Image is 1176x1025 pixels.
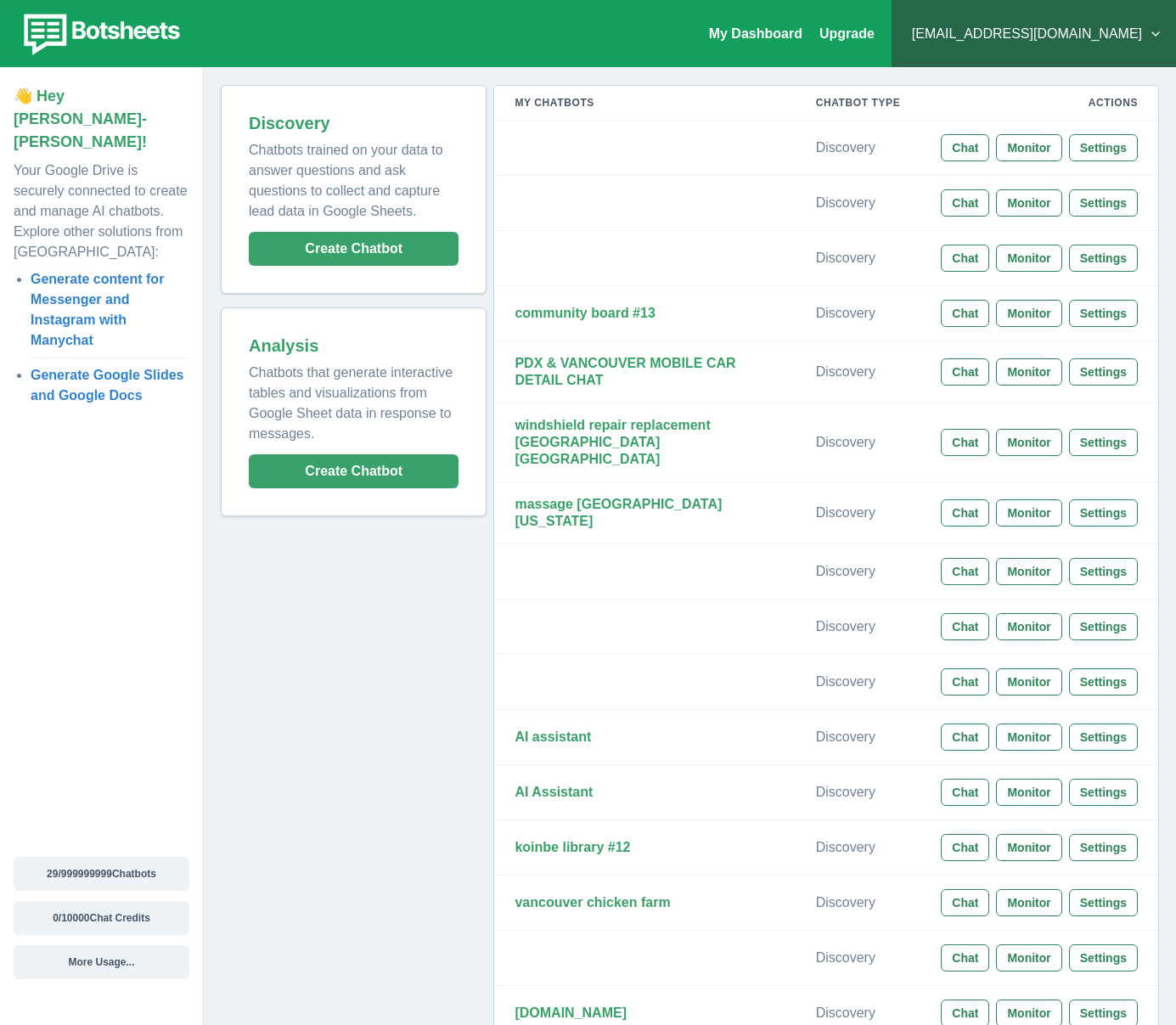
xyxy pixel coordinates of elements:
button: Chat [941,834,989,861]
p: Discovery [816,618,901,635]
button: More Usage... [14,945,189,979]
p: Discovery [816,504,901,521]
button: Monitor [996,558,1061,585]
button: Settings [1069,558,1138,585]
button: Monitor [996,245,1061,272]
button: Monitor [996,613,1061,640]
button: Settings [1069,779,1138,806]
p: Discovery [816,563,901,580]
p: Discovery [816,194,901,211]
button: Chat [941,944,989,971]
button: Settings [1069,429,1138,456]
button: Chat [941,613,989,640]
strong: vancouver chicken farm [515,895,670,910]
button: Settings [1069,834,1138,861]
button: Chat [941,779,989,806]
button: Chat [941,499,989,527]
th: Actions [920,86,1158,121]
button: Settings [1069,499,1138,527]
a: Generate content for Messenger and Instagram with Manychat [31,272,164,347]
button: Chat [941,134,989,161]
button: Settings [1069,300,1138,327]
button: Monitor [996,668,1061,696]
button: Chat [941,189,989,217]
p: Discovery [816,305,901,322]
p: Discovery [816,434,901,451]
th: My Chatbots [494,86,795,121]
button: Settings [1069,189,1138,217]
button: Create Chatbot [249,454,459,488]
h2: Analysis [249,335,459,356]
p: Discovery [816,729,901,746]
h2: Discovery [249,113,459,133]
button: 0/10000Chat Credits [14,901,189,935]
p: Discovery [816,363,901,380]
strong: AI assistant [515,729,591,744]
button: Settings [1069,668,1138,696]
strong: koinbe library #12 [515,840,630,854]
button: Chat [941,358,989,386]
p: Discovery [816,1005,901,1022]
strong: AI Assistant [515,785,593,799]
button: Settings [1069,613,1138,640]
button: 29/999999999Chatbots [14,857,189,891]
strong: community board #13 [515,306,655,320]
strong: windshield repair replacement [GEOGRAPHIC_DATA] [GEOGRAPHIC_DATA] [515,418,710,466]
button: Chat [941,724,989,751]
button: Create Chatbot [249,232,459,266]
th: Chatbot Type [796,86,921,121]
button: Chat [941,668,989,696]
button: Chat [941,300,989,327]
p: Discovery [816,839,901,856]
button: Chat [941,429,989,456]
p: Discovery [816,784,901,801]
button: Monitor [996,724,1061,751]
p: Chatbots that generate interactive tables and visualizations from Google Sheet data in response t... [249,356,459,444]
strong: [DOMAIN_NAME] [515,1005,627,1020]
p: Discovery [816,949,901,966]
button: Monitor [996,358,1061,386]
button: Settings [1069,134,1138,161]
button: Monitor [996,779,1061,806]
button: Settings [1069,245,1138,272]
button: Monitor [996,134,1061,161]
button: Settings [1069,724,1138,751]
img: botsheets-logo.png [14,10,185,58]
button: Monitor [996,189,1061,217]
button: Chat [941,558,989,585]
p: Discovery [816,673,901,690]
p: Discovery [816,139,901,156]
a: My Dashboard [709,26,802,41]
p: Your Google Drive is securely connected to create and manage AI chatbots. Explore other solutions... [14,154,189,262]
button: Settings [1069,944,1138,971]
button: Chat [941,889,989,916]
strong: massage [GEOGRAPHIC_DATA] [US_STATE] [515,497,722,528]
button: Settings [1069,358,1138,386]
button: Settings [1069,889,1138,916]
a: Generate Google Slides and Google Docs [31,368,184,403]
button: Monitor [996,300,1061,327]
a: Upgrade [819,26,875,41]
button: Monitor [996,834,1061,861]
strong: PDX & VANCOUVER MOBILE CAR DETAIL CHAT [515,356,735,387]
p: 👋 Hey [PERSON_NAME]-[PERSON_NAME]! [14,85,189,154]
button: Monitor [996,499,1061,527]
button: Monitor [996,889,1061,916]
p: Chatbots trained on your data to answer questions and ask questions to collect and capture lead d... [249,133,459,222]
p: Discovery [816,894,901,911]
p: Discovery [816,250,901,267]
button: Monitor [996,944,1061,971]
button: Monitor [996,429,1061,456]
button: [EMAIL_ADDRESS][DOMAIN_NAME] [905,17,1162,51]
button: Chat [941,245,989,272]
